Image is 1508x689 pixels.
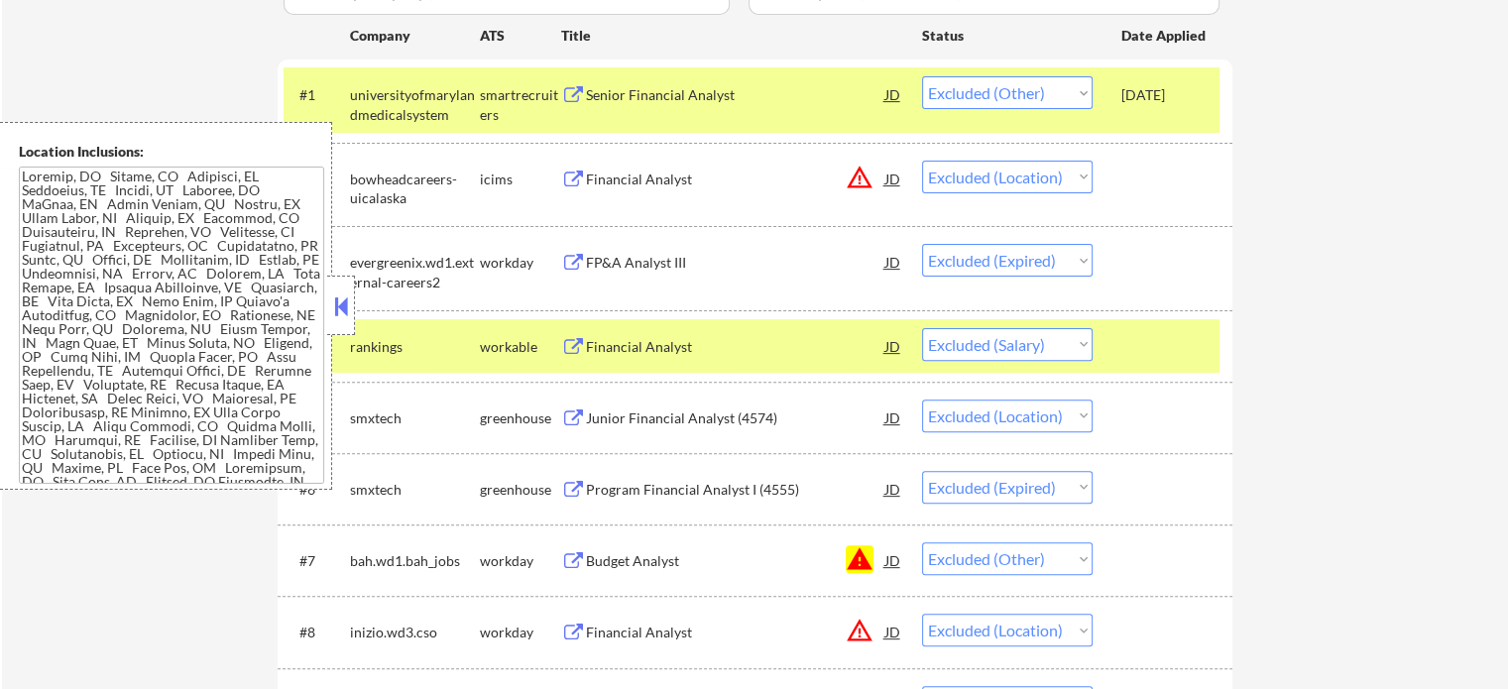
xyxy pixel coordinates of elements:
[586,337,885,357] div: Financial Analyst
[299,623,334,642] div: #8
[480,26,561,46] div: ATS
[350,408,480,428] div: smxtech
[480,551,561,571] div: workday
[299,551,334,571] div: #7
[350,480,480,500] div: smxtech
[350,623,480,642] div: inizio.wd3.cso
[350,253,480,291] div: evergreenix.wd1.external-careers2
[480,85,561,124] div: smartrecruiters
[922,17,1093,53] div: Status
[350,170,480,208] div: bowheadcareers-uicalaska
[883,244,903,280] div: JD
[586,170,885,189] div: Financial Analyst
[350,85,480,124] div: universityofmarylandmedicalsystem
[586,408,885,428] div: Junior Financial Analyst (4574)
[350,26,480,46] div: Company
[586,85,885,105] div: Senior Financial Analyst
[883,471,903,507] div: JD
[586,253,885,273] div: FP&A Analyst III
[350,337,480,357] div: rankings
[586,551,885,571] div: Budget Analyst
[19,142,324,162] div: Location Inclusions:
[1121,26,1209,46] div: Date Applied
[846,617,873,644] button: warning_amber
[561,26,903,46] div: Title
[480,253,561,273] div: workday
[1121,85,1209,105] div: [DATE]
[586,623,885,642] div: Financial Analyst
[883,542,903,578] div: JD
[480,408,561,428] div: greenhouse
[883,614,903,649] div: JD
[299,85,334,105] div: #1
[883,76,903,112] div: JD
[480,337,561,357] div: workable
[846,164,873,191] button: warning_amber
[883,328,903,364] div: JD
[480,480,561,500] div: greenhouse
[350,551,480,571] div: bah.wd1.bah_jobs
[480,623,561,642] div: workday
[883,400,903,435] div: JD
[480,170,561,189] div: icims
[883,161,903,196] div: JD
[586,480,885,500] div: Program Financial Analyst I (4555)
[846,545,873,573] button: warning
